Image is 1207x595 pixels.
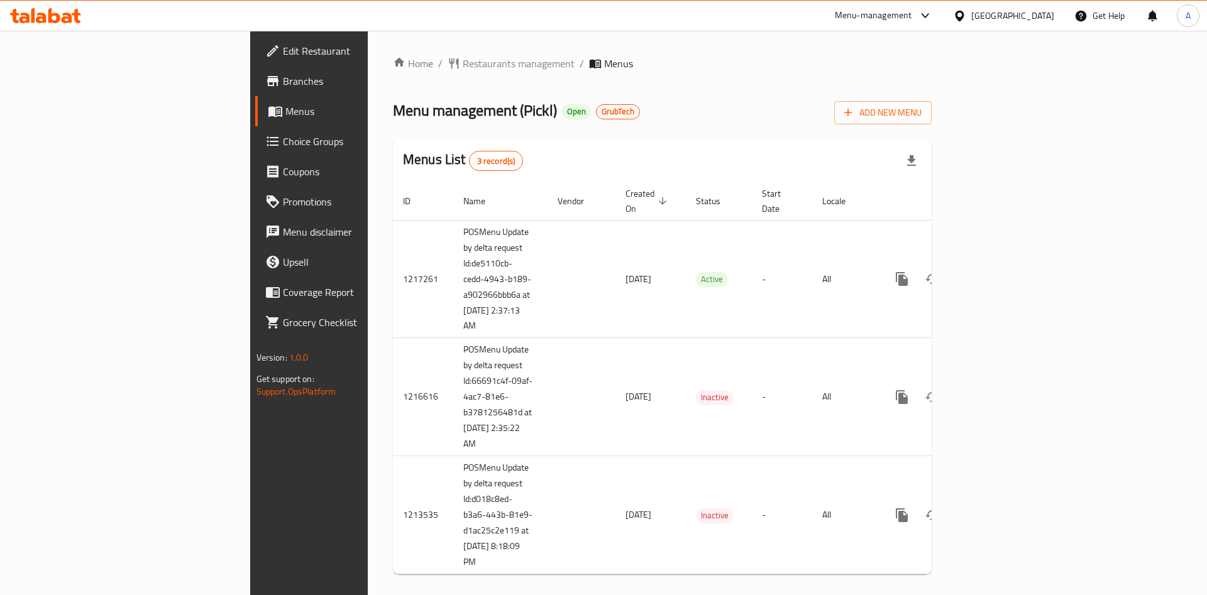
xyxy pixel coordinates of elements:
a: Grocery Checklist [255,307,452,337]
li: / [580,56,584,71]
td: All [812,456,877,574]
div: Menu-management [835,8,912,23]
button: Change Status [917,264,947,294]
nav: breadcrumb [393,56,932,71]
a: Choice Groups [255,126,452,156]
a: Promotions [255,187,452,217]
td: - [752,338,812,456]
div: Open [562,104,591,119]
td: POSMenu Update by delta request Id:d018c8ed-b3a6-443b-81e9-d1ac25c2e119 at [DATE] 8:18:09 PM [453,456,548,574]
td: - [752,456,812,574]
th: Actions [877,182,1018,221]
span: Start Date [762,186,797,216]
span: 1.0.0 [289,349,309,366]
button: more [887,264,917,294]
a: Branches [255,66,452,96]
span: Branches [283,74,442,89]
td: POSMenu Update by delta request Id:de5110cb-cedd-4943-b189-a902966bbb6a at [DATE] 2:37:13 AM [453,220,548,338]
div: [GEOGRAPHIC_DATA] [971,9,1054,23]
td: All [812,338,877,456]
span: Edit Restaurant [283,43,442,58]
a: Upsell [255,247,452,277]
span: Locale [822,194,862,209]
span: Created On [626,186,671,216]
span: [DATE] [626,506,651,523]
span: ID [403,194,427,209]
span: Coupons [283,164,442,179]
button: more [887,500,917,530]
span: Menus [604,56,633,71]
h2: Menus List [403,150,523,171]
div: Total records count [469,151,524,171]
button: Change Status [917,382,947,412]
a: Coupons [255,156,452,187]
span: Inactive [696,390,734,405]
button: Change Status [917,500,947,530]
span: Promotions [283,194,442,209]
span: A [1186,9,1191,23]
span: Coverage Report [283,285,442,300]
span: Get support on: [256,371,314,387]
table: enhanced table [393,182,1018,575]
a: Support.OpsPlatform [256,383,336,400]
button: more [887,382,917,412]
a: Restaurants management [448,56,575,71]
a: Menus [255,96,452,126]
span: [DATE] [626,388,651,405]
span: Status [696,194,737,209]
span: Grocery Checklist [283,315,442,330]
a: Coverage Report [255,277,452,307]
a: Menu disclaimer [255,217,452,247]
span: Active [696,272,728,287]
span: Choice Groups [283,134,442,149]
span: Upsell [283,254,442,270]
td: All [812,220,877,338]
span: [DATE] [626,271,651,287]
span: Menu disclaimer [283,224,442,239]
td: - [752,220,812,338]
span: Inactive [696,508,734,523]
span: Name [463,194,502,209]
span: 3 record(s) [470,155,523,167]
span: Add New Menu [844,105,922,121]
span: Menu management ( Pickl ) [393,96,557,124]
span: Vendor [558,194,600,209]
span: GrubTech [597,106,639,117]
div: Export file [896,146,927,176]
span: Menus [285,104,442,119]
span: Restaurants management [463,56,575,71]
td: POSMenu Update by delta request Id:66691c4f-09af-4ac7-81e6-b3781256481d at [DATE] 2:35:22 AM [453,338,548,456]
a: Edit Restaurant [255,36,452,66]
span: Version: [256,349,287,366]
button: Add New Menu [834,101,932,124]
span: Open [562,106,591,117]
